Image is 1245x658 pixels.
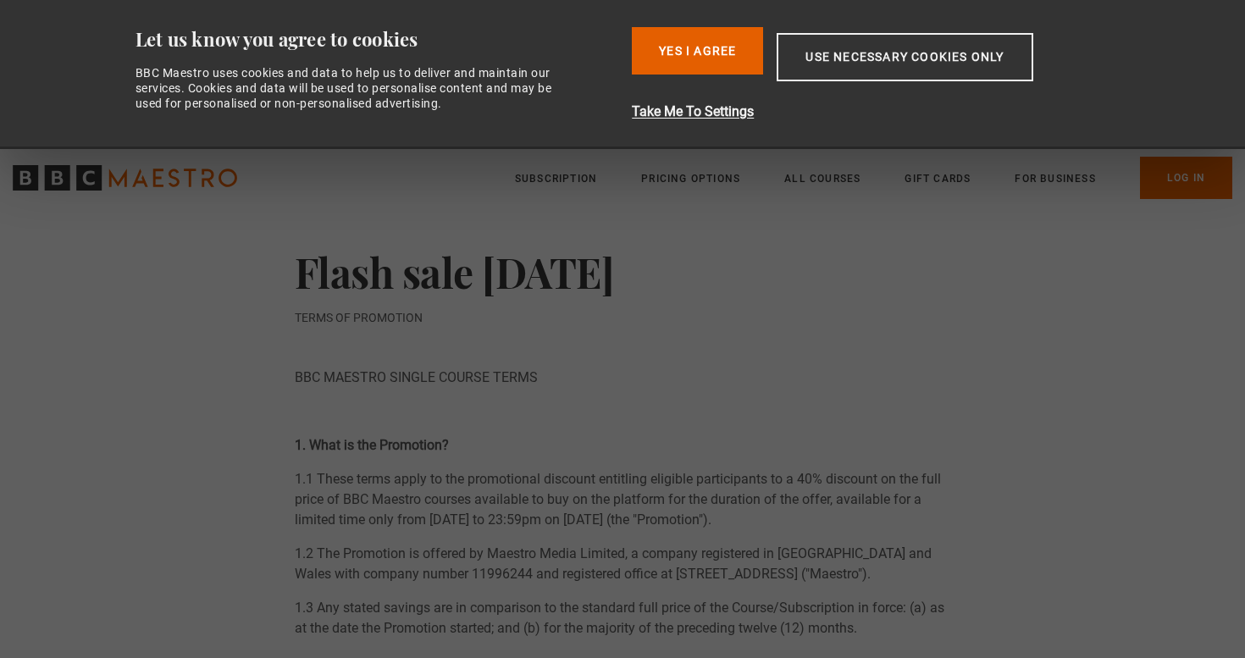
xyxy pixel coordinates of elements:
[295,544,951,584] p: 1.2 The Promotion is offered by Maestro Media Limited, a company registered in [GEOGRAPHIC_DATA] ...
[784,170,860,187] a: All Courses
[13,165,237,191] svg: BBC Maestro
[295,207,951,296] h2: Flash sale [DATE]
[295,368,951,388] p: BBC MAESTRO SINGLE COURSE TERMS
[777,33,1032,81] button: Use necessary cookies only
[632,27,763,75] button: Yes I Agree
[515,157,1232,199] nav: Primary
[136,65,571,112] div: BBC Maestro uses cookies and data to help us to deliver and maintain our services. Cookies and da...
[295,598,951,639] p: 1.3 Any stated savings are in comparison to the standard full price of the Course/Subscription in...
[136,27,619,52] div: Let us know you agree to cookies
[1015,170,1095,187] a: For business
[295,469,951,530] p: 1.1 These terms apply to the promotional discount entitling eligible participants to a 40% discou...
[295,309,951,327] p: TERMS OF PROMOTION
[632,102,1122,122] button: Take Me To Settings
[905,170,971,187] a: Gift Cards
[515,170,597,187] a: Subscription
[1140,157,1232,199] a: Log In
[295,437,449,453] strong: 1. What is the Promotion?
[641,170,740,187] a: Pricing Options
